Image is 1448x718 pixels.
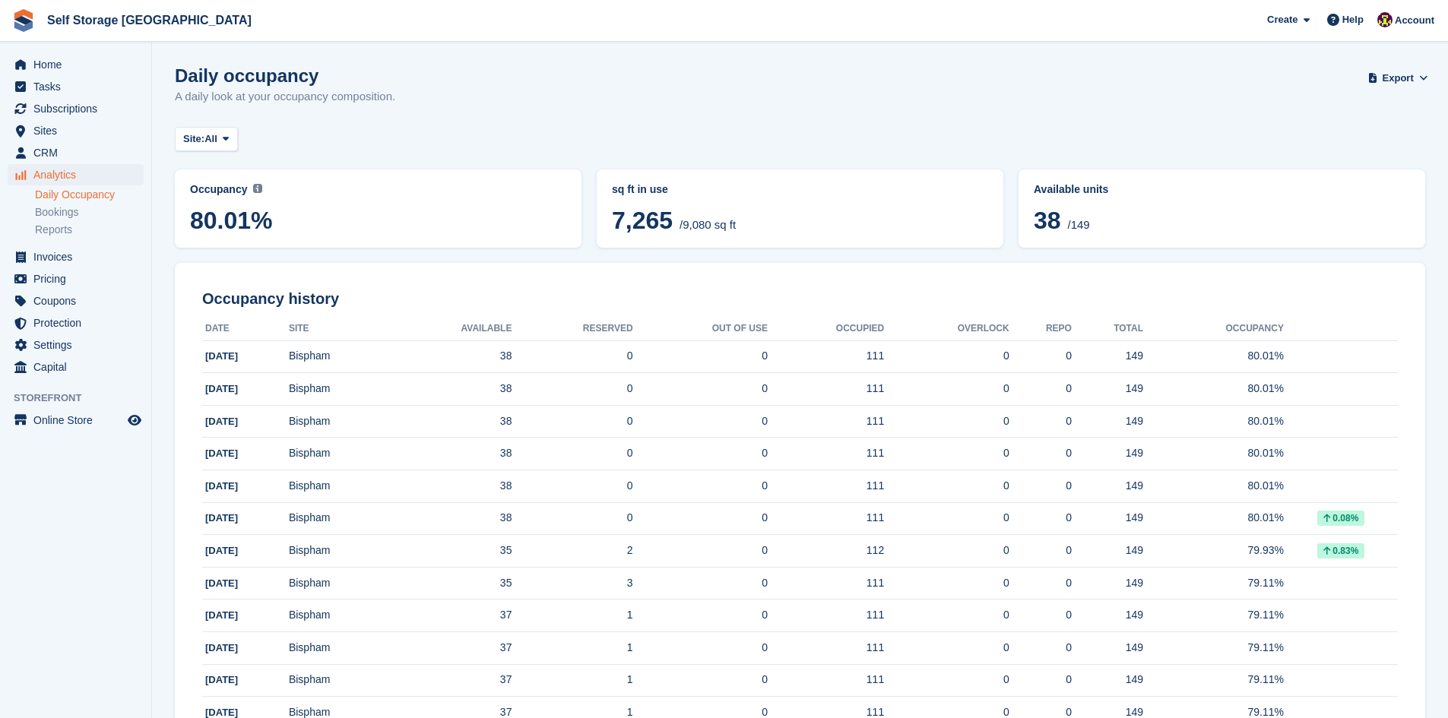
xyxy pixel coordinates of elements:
[512,535,632,568] td: 2
[8,246,144,267] a: menu
[1009,575,1072,591] div: 0
[633,340,768,373] td: 0
[612,182,988,198] abbr: Current breakdown of %{unit} occupied
[1143,340,1284,373] td: 80.01%
[680,218,736,231] span: /9,080 sq ft
[1009,640,1072,656] div: 0
[289,405,389,438] td: Bispham
[512,632,632,665] td: 1
[1143,470,1284,503] td: 80.01%
[389,340,512,373] td: 38
[1009,672,1072,688] div: 0
[389,664,512,697] td: 37
[8,120,144,141] a: menu
[125,411,144,429] a: Preview store
[768,348,884,364] div: 111
[1072,438,1143,470] td: 149
[8,142,144,163] a: menu
[1072,373,1143,406] td: 149
[175,65,395,86] h1: Daily occupancy
[768,640,884,656] div: 111
[190,182,566,198] abbr: Current percentage of sq ft occupied
[1383,71,1414,86] span: Export
[512,567,632,599] td: 3
[8,268,144,289] a: menu
[8,164,144,185] a: menu
[389,567,512,599] td: 35
[768,575,884,591] div: 111
[512,317,632,341] th: Reserved
[768,317,884,341] th: Occupied
[8,54,144,75] a: menu
[33,142,125,163] span: CRM
[1143,438,1284,470] td: 80.01%
[512,502,632,535] td: 0
[512,664,632,697] td: 1
[389,470,512,503] td: 38
[205,609,238,621] span: [DATE]
[205,674,238,685] span: [DATE]
[1009,348,1072,364] div: 0
[33,98,125,119] span: Subscriptions
[768,413,884,429] div: 111
[289,502,389,535] td: Bispham
[205,416,238,427] span: [DATE]
[389,632,512,665] td: 37
[512,340,632,373] td: 0
[205,480,238,492] span: [DATE]
[768,542,884,558] div: 112
[8,356,144,378] a: menu
[1009,478,1072,494] div: 0
[768,381,884,397] div: 111
[1072,405,1143,438] td: 149
[175,88,395,106] p: A daily look at your occupancy composition.
[1317,543,1364,558] div: 0.83%
[612,183,668,195] span: sq ft in use
[289,438,389,470] td: Bispham
[633,502,768,535] td: 0
[205,707,238,718] span: [DATE]
[1342,12,1364,27] span: Help
[512,405,632,438] td: 0
[1072,470,1143,503] td: 149
[633,470,768,503] td: 0
[1143,664,1284,697] td: 79.11%
[289,567,389,599] td: Bispham
[183,131,204,147] span: Site:
[884,575,1009,591] div: 0
[1377,12,1393,27] img: Nicholas Williams
[1072,599,1143,632] td: 149
[884,640,1009,656] div: 0
[884,381,1009,397] div: 0
[8,410,144,431] a: menu
[289,535,389,568] td: Bispham
[633,567,768,599] td: 0
[205,545,238,556] span: [DATE]
[8,312,144,334] a: menu
[8,98,144,119] a: menu
[884,542,1009,558] div: 0
[33,164,125,185] span: Analytics
[1267,12,1297,27] span: Create
[1143,535,1284,568] td: 79.93%
[1009,413,1072,429] div: 0
[884,348,1009,364] div: 0
[204,131,217,147] span: All
[8,290,144,312] a: menu
[512,438,632,470] td: 0
[884,607,1009,623] div: 0
[884,478,1009,494] div: 0
[14,391,151,406] span: Storefront
[33,54,125,75] span: Home
[202,317,289,341] th: Date
[1143,502,1284,535] td: 80.01%
[1072,340,1143,373] td: 149
[205,642,238,653] span: [DATE]
[1317,511,1364,526] div: 0.08%
[33,334,125,356] span: Settings
[289,317,389,341] th: Site
[1370,65,1425,90] button: Export
[1034,183,1108,195] span: Available units
[768,445,884,461] div: 111
[1072,535,1143,568] td: 149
